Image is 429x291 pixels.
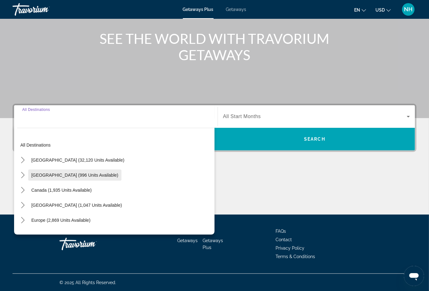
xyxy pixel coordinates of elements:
[17,230,28,241] button: Toggle Australia (196 units available) submenu
[375,5,391,14] button: Change currency
[28,230,93,241] button: Select destination: Australia (196 units available)
[20,143,51,148] span: All destinations
[17,155,28,166] button: Toggle United States (32,120 units available) submenu
[276,229,286,234] a: FAQs
[203,238,223,250] a: Getaways Plus
[59,235,122,253] a: Go Home
[31,188,92,193] span: Canada (1,935 units available)
[28,200,125,211] button: Select destination: Caribbean & Atlantic Islands (1,047 units available)
[17,139,214,151] button: Select destination: All destinations
[304,137,325,142] span: Search
[13,1,75,18] a: Travorium
[14,105,415,150] div: Search widget
[223,114,261,119] span: All Start Months
[22,113,209,121] input: Select destination
[28,154,127,166] button: Select destination: United States (32,120 units available)
[226,7,246,12] a: Getaways
[31,158,124,163] span: [GEOGRAPHIC_DATA] (32,120 units available)
[375,8,385,13] span: USD
[404,6,413,13] span: NH
[31,203,122,208] span: [GEOGRAPHIC_DATA] (1,047 units available)
[183,7,214,12] a: Getaways Plus
[31,173,118,178] span: [GEOGRAPHIC_DATA] (996 units available)
[17,215,28,226] button: Toggle Europe (2,869 units available) submenu
[14,125,214,235] div: Destination options
[276,254,315,259] a: Terms & Conditions
[178,238,198,243] a: Getaways
[214,128,415,150] button: Search
[404,266,424,286] iframe: Button to launch messaging window
[28,184,95,196] button: Select destination: Canada (1,935 units available)
[28,215,94,226] button: Select destination: Europe (2,869 units available)
[59,280,116,285] span: © 2025 All Rights Reserved.
[17,170,28,181] button: Toggle Mexico (996 units available) submenu
[354,5,366,14] button: Change language
[22,107,50,112] span: All Destinations
[276,237,292,242] a: Contact
[276,246,304,251] a: Privacy Policy
[354,8,360,13] span: en
[28,169,121,181] button: Select destination: Mexico (996 units available)
[31,218,90,223] span: Europe (2,869 units available)
[97,30,332,63] h1: SEE THE WORLD WITH TRAVORIUM GETAWAYS
[17,185,28,196] button: Toggle Canada (1,935 units available) submenu
[400,3,416,16] button: User Menu
[17,200,28,211] button: Toggle Caribbean & Atlantic Islands (1,047 units available) submenu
